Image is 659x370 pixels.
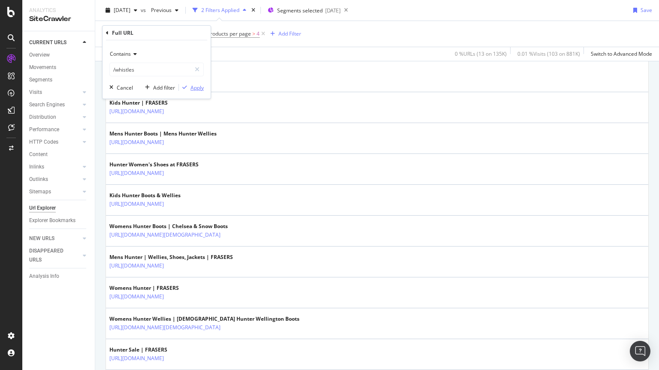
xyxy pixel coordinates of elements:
[29,100,65,109] div: Search Engines
[29,138,58,147] div: HTTP Codes
[29,175,80,184] a: Outlinks
[29,247,80,265] a: DISAPPEARED URLS
[190,84,204,91] div: Apply
[117,84,133,91] div: Cancel
[180,30,251,37] span: Number of products per page
[29,175,48,184] div: Outlinks
[112,29,133,36] div: Full URL
[148,3,182,17] button: Previous
[455,50,507,57] div: 0 % URLs ( 13 on 135K )
[277,7,323,14] span: Segments selected
[29,162,80,171] a: Inlinks
[278,30,301,37] div: Add Filter
[29,272,59,281] div: Analysis Info
[250,6,257,15] div: times
[267,29,301,39] button: Add Filter
[109,354,164,363] a: [URL][DOMAIN_NAME]
[110,50,131,57] span: Contains
[109,223,258,230] div: Womens Hunter Boots | Chelsea & Snow Boots
[29,38,80,47] a: CURRENT URLS
[29,150,89,159] a: Content
[109,315,299,323] div: Womens Hunter Wellies | [DEMOGRAPHIC_DATA] Hunter Wellington Boots
[29,247,73,265] div: DISAPPEARED URLS
[630,3,652,17] button: Save
[109,284,201,292] div: Womens Hunter | FRASERS
[29,113,56,122] div: Distribution
[106,83,133,92] button: Cancel
[153,84,175,91] div: Add filter
[641,6,652,14] div: Save
[102,3,141,17] button: [DATE]
[29,272,89,281] a: Analysis Info
[109,346,201,354] div: Hunter Sale | FRASERS
[29,125,59,134] div: Performance
[29,63,89,72] a: Movements
[109,231,221,239] a: [URL][DOMAIN_NAME][DEMOGRAPHIC_DATA]
[29,234,54,243] div: NEW URLS
[109,292,164,301] a: [URL][DOMAIN_NAME]
[630,341,650,361] div: Open Intercom Messenger
[29,100,80,109] a: Search Engines
[29,187,51,196] div: Sitemaps
[29,204,89,213] a: Url Explorer
[29,162,44,171] div: Inlinks
[29,216,89,225] a: Explorer Bookmarks
[29,187,80,196] a: Sitemaps
[109,192,201,199] div: Kids Hunter Boots & Wellies
[109,138,164,147] a: [URL][DOMAIN_NAME]
[29,63,56,72] div: Movements
[109,107,164,116] a: [URL][DOMAIN_NAME]
[29,234,80,243] a: NEW URLS
[109,161,201,168] div: Hunter Women's Shoes at FRASERS
[109,253,233,261] div: Mens Hunter | Wellies, Shoes, Jackets | FRASERS
[29,7,88,14] div: Analytics
[29,88,80,97] a: Visits
[29,150,48,159] div: Content
[29,75,89,84] a: Segments
[29,138,80,147] a: HTTP Codes
[325,7,341,14] div: [DATE]
[29,51,50,60] div: Overview
[109,323,221,332] a: [URL][DOMAIN_NAME][DEMOGRAPHIC_DATA]
[29,204,56,213] div: Url Explorer
[109,99,201,107] div: Kids Hunter | FRASERS
[264,3,341,17] button: Segments selected[DATE]
[252,30,255,37] span: >
[148,6,172,14] span: Previous
[142,83,175,92] button: Add filter
[29,14,88,24] div: SiteCrawler
[29,38,67,47] div: CURRENT URLS
[179,83,204,92] button: Apply
[29,88,42,97] div: Visits
[587,47,652,61] button: Switch to Advanced Mode
[29,216,76,225] div: Explorer Bookmarks
[29,51,89,60] a: Overview
[109,200,164,208] a: [URL][DOMAIN_NAME]
[517,50,580,57] div: 0.01 % Visits ( 103 on 881K )
[109,262,164,270] a: [URL][DOMAIN_NAME]
[29,125,80,134] a: Performance
[109,169,164,177] a: [URL][DOMAIN_NAME]
[591,50,652,57] div: Switch to Advanced Mode
[114,6,130,14] span: 2025 Aug. 16th
[201,6,239,14] div: 2 Filters Applied
[257,28,260,40] span: 4
[189,3,250,17] button: 2 Filters Applied
[29,113,80,122] a: Distribution
[141,6,148,14] span: vs
[29,75,52,84] div: Segments
[109,130,217,138] div: Mens Hunter Boots | Mens Hunter Wellies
